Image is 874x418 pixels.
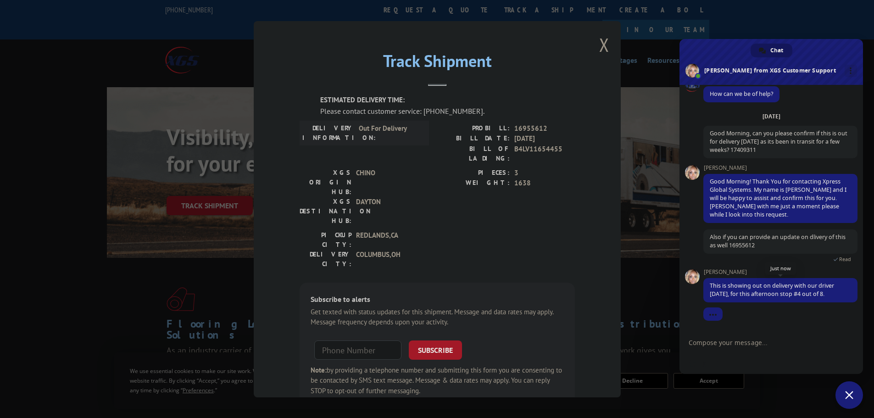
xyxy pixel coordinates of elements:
[710,129,847,154] span: Good Morning, can you please confirm if this is out for delivery [DATE] as its been in transit fo...
[514,134,575,144] span: [DATE]
[409,340,462,359] button: SUBSCRIBE
[300,55,575,72] h2: Track Shipment
[311,307,564,327] div: Get texted with status updates for this shipment. Message and data rates may apply. Message frequ...
[320,95,575,106] label: ESTIMATED DELIVERY TIME:
[356,167,418,196] span: CHINO
[710,233,846,249] span: Also if you can provide an update on dlivery of this as well 16955612
[437,178,510,189] label: WEIGHT:
[701,360,708,368] span: Send a file
[703,269,857,275] span: [PERSON_NAME]
[751,44,792,57] div: Chat
[314,340,401,359] input: Phone Number
[514,178,575,189] span: 1638
[514,123,575,134] span: 16955612
[300,249,351,268] label: DELIVERY CITY:
[300,196,351,225] label: XGS DESTINATION HUB:
[437,167,510,178] label: PIECES:
[839,256,851,262] span: Read
[710,90,773,98] span: How can we be of help?
[713,360,720,368] span: Audio message
[710,282,834,298] span: This is showing out on delivery with our driver [DATE], for this afternoon stop #4 out of 8.
[356,196,418,225] span: DAYTON
[311,293,564,307] div: Subscribe to alerts
[763,114,780,119] div: [DATE]
[514,167,575,178] span: 3
[311,365,564,396] div: by providing a telephone number and submitting this form you are consenting to be contacted by SM...
[437,144,510,163] label: BILL OF LADING:
[300,230,351,249] label: PICKUP CITY:
[320,105,575,116] div: Please contact customer service: [PHONE_NUMBER].
[710,178,846,218] span: Good Morning! Thank You for contacting Xpress Global Systems. My name is [PERSON_NAME] and I will...
[689,339,834,347] textarea: Compose your message...
[437,123,510,134] label: PROBILL:
[835,381,863,409] div: Close chat
[437,134,510,144] label: BILL DATE:
[770,44,783,57] span: Chat
[845,65,857,77] div: More channels
[599,33,609,57] button: Close modal
[311,365,327,374] strong: Note:
[689,360,696,368] span: Insert an emoji
[514,144,575,163] span: B4LV11654455
[356,230,418,249] span: REDLANDS , CA
[300,167,351,196] label: XGS ORIGIN HUB:
[356,249,418,268] span: COLUMBUS , OH
[359,123,421,142] span: Out For Delivery
[703,165,857,171] span: [PERSON_NAME]
[302,123,354,142] label: DELIVERY INFORMATION:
